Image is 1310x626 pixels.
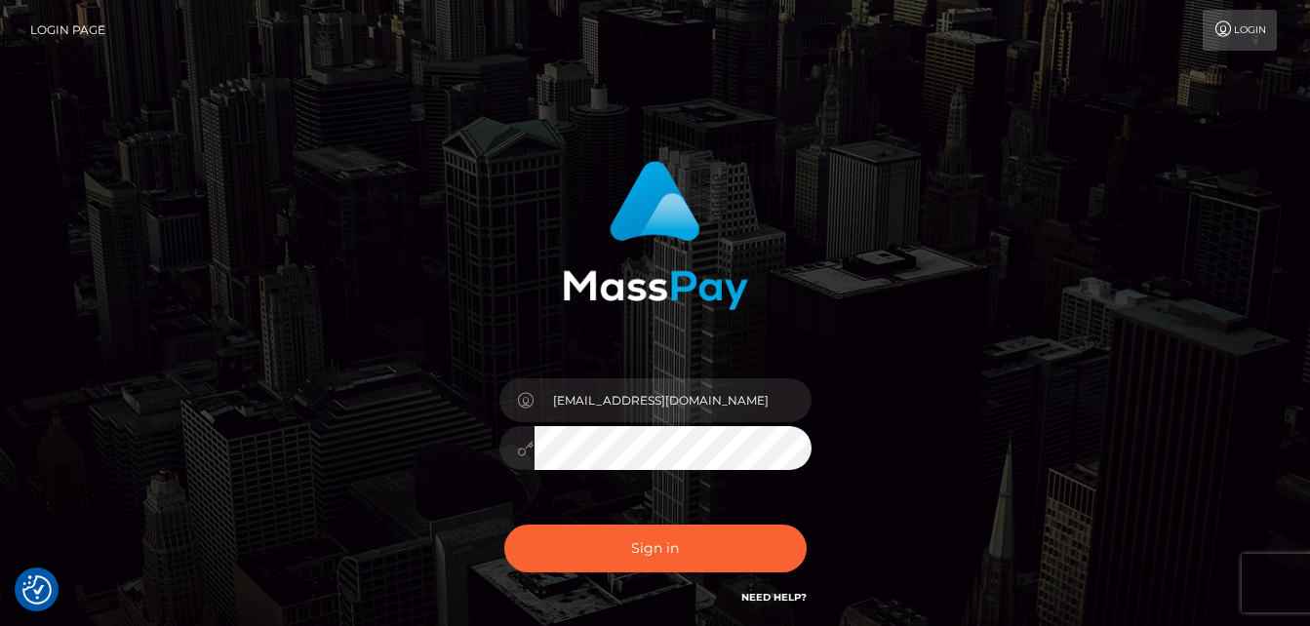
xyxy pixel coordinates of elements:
[22,575,52,605] img: Revisit consent button
[535,378,812,422] input: Username...
[30,10,105,51] a: Login Page
[1203,10,1277,51] a: Login
[741,591,807,604] a: Need Help?
[504,525,807,572] button: Sign in
[563,161,748,310] img: MassPay Login
[22,575,52,605] button: Consent Preferences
